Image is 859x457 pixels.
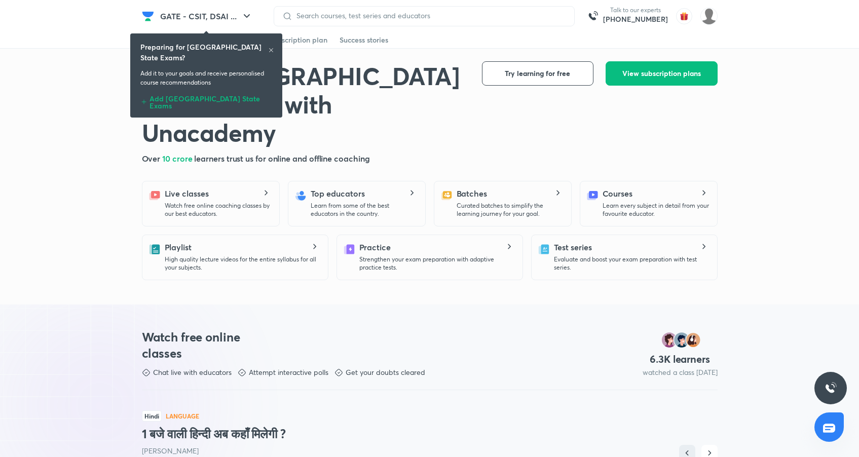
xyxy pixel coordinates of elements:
h1: Crack [GEOGRAPHIC_DATA] State Exams with Unacademy [142,61,466,146]
input: Search courses, test series and educators [292,12,566,20]
p: Add it to your goals and receive personalised course recommendations [140,69,272,87]
h5: Practice [359,241,391,253]
p: Language [166,413,199,419]
span: Try learning for free [505,68,570,79]
p: Get your doubts cleared [346,367,425,377]
h5: Test series [554,241,592,253]
button: GATE - CSIT, DSAI ... [154,6,259,26]
div: Subscription plan [269,35,327,45]
p: Talk to our experts [603,6,668,14]
h5: Live classes [165,187,209,200]
p: Learn every subject in detail from your favourite educator. [603,202,709,218]
h5: Courses [603,187,632,200]
h4: 6.3 K learners [650,353,710,366]
span: Hindi [142,410,162,422]
img: avatar [676,8,692,24]
h3: Watch free online classes [142,329,259,361]
p: Strengthen your exam preparation with adaptive practice tests. [359,255,514,272]
div: Add [GEOGRAPHIC_DATA] State Exams [140,91,272,109]
h5: Top educators [311,187,365,200]
p: High quality lecture videos for the entire syllabus for all your subjects. [165,255,320,272]
h5: Playlist [165,241,192,253]
h5: Batches [457,187,487,200]
p: watched a class [DATE] [643,367,718,377]
img: Company Logo [142,10,154,22]
p: [PERSON_NAME] [142,446,718,456]
span: View subscription plans [622,68,701,79]
p: Watch free online coaching classes by our best educators. [165,202,271,218]
p: Curated batches to simplify the learning journey for your goal. [457,202,563,218]
span: learners trust us for online and offline coaching [194,153,369,164]
img: Mayank Prakash [700,8,718,25]
button: View subscription plans [606,61,718,86]
span: 10 crore [162,153,194,164]
p: Attempt interactive polls [249,367,328,377]
a: Success stories [340,32,388,48]
div: Success stories [340,35,388,45]
p: Chat live with educators [153,367,232,377]
p: Learn from some of the best educators in the country. [311,202,417,218]
img: call-us [583,6,603,26]
span: Over [142,153,163,164]
a: [PHONE_NUMBER] [603,14,668,24]
img: ttu [825,382,837,394]
p: Evaluate and boost your exam preparation with test series. [554,255,709,272]
h3: 1 बजे वाली हिन्दी अब कहाँ मिलेगी ? [142,426,718,442]
h6: Preparing for [GEOGRAPHIC_DATA] State Exams? [140,42,268,63]
a: Subscription plan [269,32,327,48]
button: Try learning for free [482,61,593,86]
